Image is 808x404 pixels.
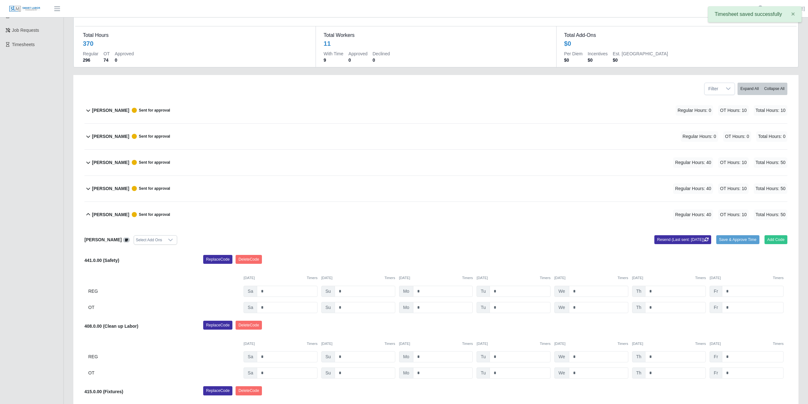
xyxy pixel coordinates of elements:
button: Save & Approve Time [716,235,759,244]
span: OT Hours: 10 [718,209,749,220]
span: Sent for approval [129,108,170,113]
div: 370 [83,39,93,48]
span: Total Hours: 0 [756,131,787,142]
span: Th [632,367,645,379]
div: [DATE] [710,275,784,281]
button: ReplaceCode [203,386,232,395]
span: Sa [244,302,257,313]
dt: With Time [324,51,343,57]
span: × [791,10,795,17]
span: Th [632,351,645,362]
b: [PERSON_NAME] [92,159,129,166]
span: Su [321,286,335,297]
span: We [554,367,569,379]
dd: $0 [588,57,608,63]
span: Th [632,286,645,297]
div: [DATE] [632,341,706,346]
span: Sa [244,351,257,362]
button: DeleteCode [236,321,262,330]
span: Tu [477,367,490,379]
b: 441.0.00 (Safety) [84,258,119,263]
button: Timers [462,275,473,281]
button: Timers [618,341,628,346]
dt: Total Workers [324,31,548,39]
span: Total Hours: 50 [754,157,787,168]
button: Timers [695,341,706,346]
button: Add Code [765,235,788,244]
button: [PERSON_NAME] Sent for approval Regular Hours: 40 OT Hours: 10 Total Hours: 50 [84,202,787,228]
div: OT [88,367,240,379]
dt: Incentives [588,51,608,57]
span: OT Hours: 10 [718,105,749,116]
button: DeleteCode [236,255,262,264]
span: OT Hours: 10 [718,183,749,194]
dd: $0 [564,57,583,63]
dt: Per Diem [564,51,583,57]
span: Fr [710,302,722,313]
button: Timers [384,341,395,346]
span: Su [321,367,335,379]
span: Total Hours: 10 [754,105,787,116]
span: Regular Hours: 40 [673,157,713,168]
span: Mo [399,367,413,379]
span: We [554,302,569,313]
dd: 0 [115,57,134,63]
span: We [554,351,569,362]
button: [PERSON_NAME] Sent for approval Regular Hours: 40 OT Hours: 10 Total Hours: 50 [84,176,787,202]
span: OT Hours: 0 [723,131,751,142]
span: Tu [477,302,490,313]
dd: $0 [613,57,668,63]
div: 11 [324,39,331,48]
b: [PERSON_NAME] [92,107,129,114]
span: Sent for approval [129,134,170,139]
span: Regular Hours: 0 [681,131,718,142]
span: Total Hours: 50 [754,183,787,194]
div: REG [88,286,240,297]
span: Regular Hours: 40 [673,183,713,194]
dt: Declined [373,51,390,57]
span: Sent for approval [129,160,170,165]
span: Timesheets [12,42,35,47]
span: Fr [710,367,722,379]
button: Timers [540,341,551,346]
button: ReplaceCode [203,321,232,330]
span: Regular Hours: 40 [673,209,713,220]
b: [PERSON_NAME] [84,237,122,242]
button: Collapse All [761,83,787,95]
span: Tu [477,351,490,362]
div: bulk actions [738,83,787,95]
span: Fr [710,286,722,297]
span: Filter [704,83,722,95]
div: Select Add Ons [134,236,164,244]
dt: Total Hours [83,31,308,39]
b: 415.0.00 (Fixtures) [84,389,123,394]
div: $0 [564,39,571,48]
span: Mo [399,302,413,313]
span: Th [632,302,645,313]
dt: Est. [GEOGRAPHIC_DATA] [613,51,668,57]
span: Mo [399,286,413,297]
span: Sa [244,286,257,297]
div: [DATE] [321,275,395,281]
dd: 9 [324,57,343,63]
div: [DATE] [244,341,317,346]
div: [DATE] [710,341,784,346]
span: Su [321,302,335,313]
div: [DATE] [321,341,395,346]
div: [DATE] [554,341,628,346]
span: OT Hours: 10 [718,157,749,168]
dd: 74 [104,57,110,63]
dt: OT [104,51,110,57]
div: [DATE] [399,341,473,346]
button: Timers [307,341,317,346]
div: [DATE] [244,275,317,281]
button: Timers [384,275,395,281]
span: Regular Hours: 0 [676,105,713,116]
dt: Approved [349,51,368,57]
button: [PERSON_NAME] Sent for approval Regular Hours: 0 OT Hours: 0 Total Hours: 0 [84,124,787,149]
div: Timesheet saved successfully [708,6,802,22]
b: [PERSON_NAME] [92,211,129,218]
a: View/Edit Notes [123,237,130,242]
button: Timers [773,275,784,281]
button: [PERSON_NAME] Sent for approval Regular Hours: 0 OT Hours: 10 Total Hours: 10 [84,98,787,123]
